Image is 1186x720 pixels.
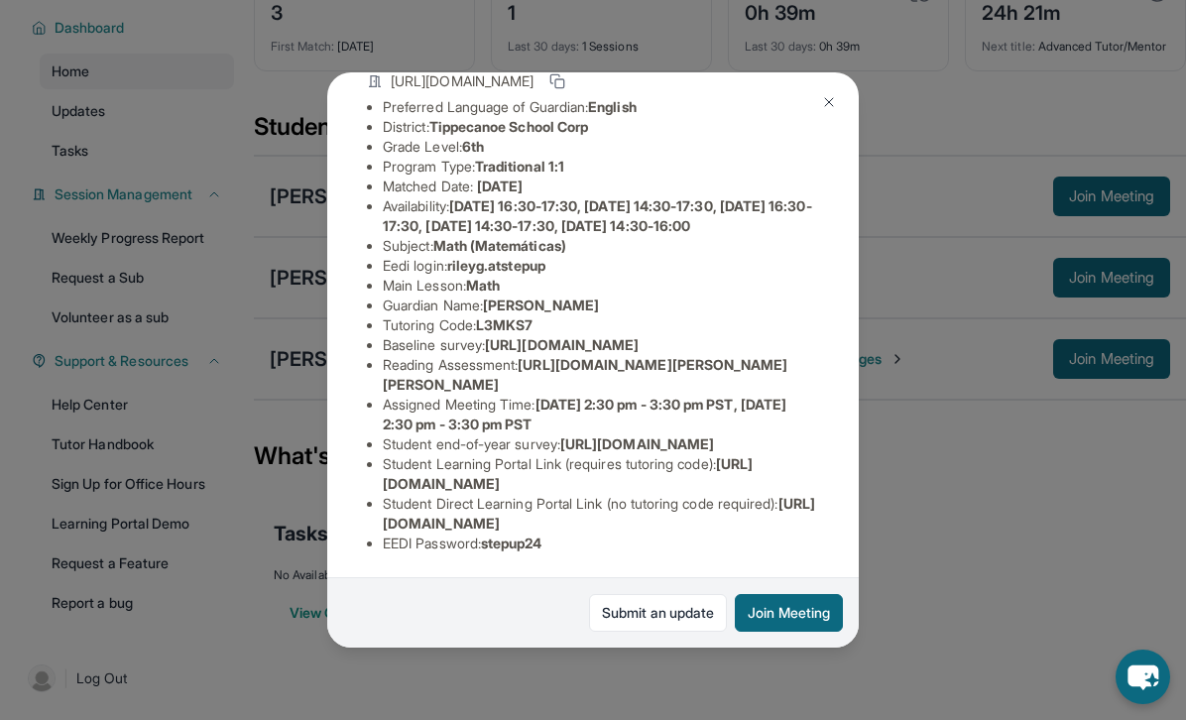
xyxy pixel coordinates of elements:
[589,594,727,632] a: Submit an update
[383,117,819,137] li: District:
[383,355,819,395] li: Reading Assessment :
[485,336,639,353] span: [URL][DOMAIN_NAME]
[383,534,819,553] li: EEDI Password :
[429,118,589,135] span: Tippecanoe School Corp
[383,315,819,335] li: Tutoring Code :
[477,178,523,194] span: [DATE]
[433,237,566,254] span: Math (Matemáticas)
[475,158,564,175] span: Traditional 1:1
[383,97,819,117] li: Preferred Language of Guardian:
[383,137,819,157] li: Grade Level:
[481,535,542,551] span: stepup24
[545,69,569,93] button: Copy link
[462,138,484,155] span: 6th
[483,297,599,313] span: [PERSON_NAME]
[588,98,637,115] span: English
[383,236,819,256] li: Subject :
[391,71,534,91] span: [URL][DOMAIN_NAME]
[383,196,819,236] li: Availability:
[476,316,533,333] span: L3MKS7
[383,296,819,315] li: Guardian Name :
[383,197,812,234] span: [DATE] 16:30-17:30, [DATE] 14:30-17:30, [DATE] 16:30-17:30, [DATE] 14:30-17:30, [DATE] 14:30-16:00
[383,276,819,296] li: Main Lesson :
[735,594,843,632] button: Join Meeting
[383,454,819,494] li: Student Learning Portal Link (requires tutoring code) :
[383,494,819,534] li: Student Direct Learning Portal Link (no tutoring code required) :
[821,94,837,110] img: Close Icon
[383,395,819,434] li: Assigned Meeting Time :
[383,177,819,196] li: Matched Date:
[383,356,788,393] span: [URL][DOMAIN_NAME][PERSON_NAME][PERSON_NAME]
[466,277,500,294] span: Math
[383,157,819,177] li: Program Type:
[560,435,714,452] span: [URL][DOMAIN_NAME]
[383,434,819,454] li: Student end-of-year survey :
[383,256,819,276] li: Eedi login :
[383,396,786,432] span: [DATE] 2:30 pm - 3:30 pm PST, [DATE] 2:30 pm - 3:30 pm PST
[1116,650,1170,704] button: chat-button
[383,335,819,355] li: Baseline survey :
[447,257,545,274] span: rileyg.atstepup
